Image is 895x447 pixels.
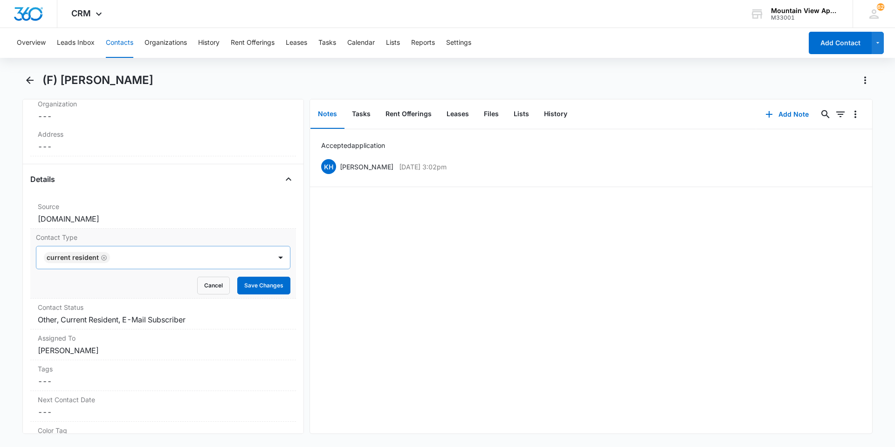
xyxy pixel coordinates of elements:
[310,100,344,129] button: Notes
[71,8,91,18] span: CRM
[848,107,863,122] button: Overflow Menu
[38,345,289,356] dd: [PERSON_NAME]
[399,162,447,172] p: [DATE] 3:02pm
[231,28,275,58] button: Rent Offerings
[30,299,296,329] div: Contact StatusOther, Current Resident, E-Mail Subscriber
[36,232,290,242] label: Contact Type
[771,7,839,14] div: account name
[877,3,884,11] span: 62
[197,277,230,294] button: Cancel
[38,111,289,122] dd: ---
[17,28,46,58] button: Overview
[38,426,289,435] label: Color Tag
[809,32,872,54] button: Add Contact
[439,100,476,129] button: Leases
[506,100,537,129] button: Lists
[344,100,378,129] button: Tasks
[38,99,289,109] label: Organization
[38,302,289,312] label: Contact Status
[30,198,296,229] div: Source[DOMAIN_NAME]
[321,159,336,174] span: KH
[858,73,873,88] button: Actions
[340,162,393,172] p: [PERSON_NAME]
[411,28,435,58] button: Reports
[38,376,289,387] dd: ---
[286,28,307,58] button: Leases
[38,314,289,325] dd: Other, Current Resident, E-Mail Subscriber
[756,103,818,126] button: Add Note
[22,73,37,88] button: Back
[237,277,290,294] button: Save Changes
[378,100,439,129] button: Rent Offerings
[38,141,289,152] dd: ---
[106,28,133,58] button: Contacts
[198,28,220,58] button: History
[321,140,385,150] p: Accepted application
[281,172,296,187] button: Close
[30,391,296,422] div: Next Contact Date---
[386,28,400,58] button: Lists
[318,28,336,58] button: Tasks
[38,202,289,211] label: Source
[877,3,884,11] div: notifications count
[38,333,289,343] label: Assigned To
[446,28,471,58] button: Settings
[42,73,153,87] h1: (F) [PERSON_NAME]
[30,329,296,360] div: Assigned To[PERSON_NAME]
[99,254,107,261] div: Remove Current Resident
[38,406,289,418] dd: ---
[476,100,506,129] button: Files
[38,213,289,224] dd: [DOMAIN_NAME]
[47,254,99,261] div: Current Resident
[30,126,296,156] div: Address---
[30,95,296,126] div: Organization---
[347,28,375,58] button: Calendar
[771,14,839,21] div: account id
[38,129,289,139] label: Address
[818,107,833,122] button: Search...
[38,395,289,405] label: Next Contact Date
[38,364,289,374] label: Tags
[145,28,187,58] button: Organizations
[833,107,848,122] button: Filters
[537,100,575,129] button: History
[57,28,95,58] button: Leads Inbox
[30,174,55,185] h4: Details
[30,360,296,391] div: Tags---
